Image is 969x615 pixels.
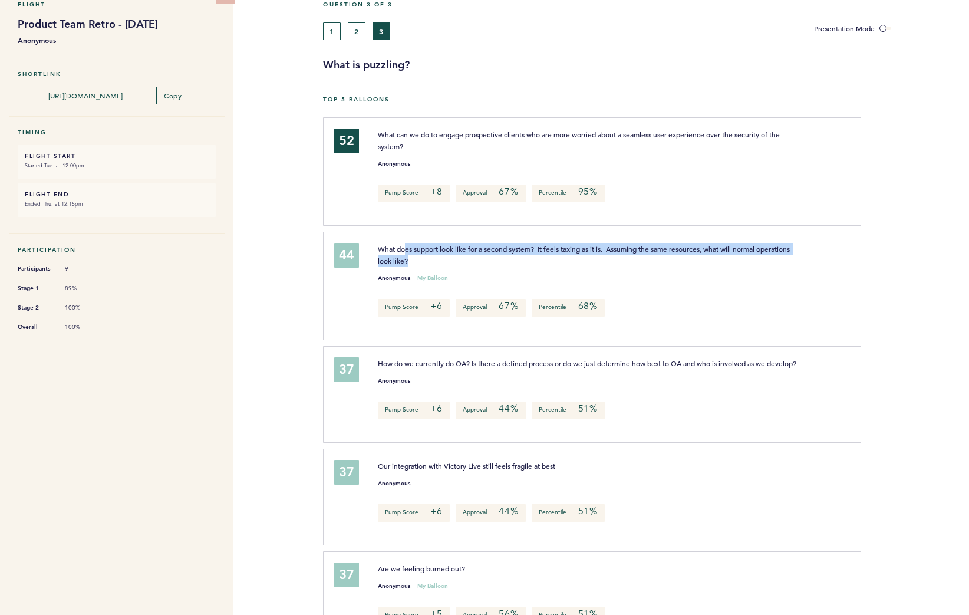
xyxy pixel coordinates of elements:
[378,402,450,419] p: Pump Score
[456,299,525,317] p: Approval
[334,460,359,485] div: 37
[378,504,450,522] p: Pump Score
[417,275,448,281] small: My Balloon
[378,583,410,589] small: Anonymous
[456,185,525,202] p: Approval
[18,282,53,294] span: Stage 1
[334,357,359,382] div: 37
[378,185,450,202] p: Pump Score
[378,130,782,151] span: What can we do to engage prospective clients who are more worried about a seamless user experienc...
[25,160,209,172] small: Started Tue. at 12:00pm
[532,504,605,522] p: Percentile
[532,185,605,202] p: Percentile
[65,304,100,312] span: 100%
[18,302,53,314] span: Stage 2
[499,505,518,517] em: 44%
[25,190,209,198] h6: FLIGHT END
[456,504,525,522] p: Approval
[18,17,216,31] h1: Product Team Retro - [DATE]
[499,403,518,415] em: 44%
[323,58,960,72] h3: What is puzzling?
[430,186,443,198] em: +8
[18,1,216,8] h5: Flight
[65,284,100,292] span: 89%
[18,263,53,275] span: Participants
[323,96,960,103] h5: Top 5 Balloons
[578,186,598,198] em: 95%
[323,1,960,8] h5: Question 3 of 3
[156,87,189,104] button: Copy
[373,22,390,40] button: 3
[25,152,209,160] h6: FLIGHT START
[378,359,796,368] span: How do we currently do QA? Is there a defined process or do we just determine how best to QA and ...
[378,378,410,384] small: Anonymous
[334,129,359,153] div: 52
[323,22,341,40] button: 1
[378,275,410,281] small: Anonymous
[378,244,792,265] span: What does support look like for a second system? It feels taxing as it is. Assuming the same reso...
[578,505,598,517] em: 51%
[65,265,100,273] span: 9
[578,300,598,312] em: 68%
[164,91,182,100] span: Copy
[814,24,875,33] span: Presentation Mode
[18,34,216,46] b: Anonymous
[430,505,443,517] em: +6
[378,299,450,317] p: Pump Score
[18,321,53,333] span: Overall
[532,402,605,419] p: Percentile
[532,299,605,317] p: Percentile
[378,564,465,573] span: Are we feeling burned out?
[430,300,443,312] em: +6
[430,403,443,415] em: +6
[499,300,518,312] em: 67%
[18,246,216,254] h5: Participation
[378,161,410,167] small: Anonymous
[334,243,359,268] div: 44
[578,403,598,415] em: 51%
[378,481,410,486] small: Anonymous
[18,129,216,136] h5: Timing
[334,563,359,587] div: 37
[25,198,209,210] small: Ended Thu. at 12:15pm
[499,186,518,198] em: 67%
[65,323,100,331] span: 100%
[18,70,216,78] h5: Shortlink
[417,583,448,589] small: My Balloon
[456,402,525,419] p: Approval
[378,461,555,471] span: Our integration with Victory Live still feels fragile at best
[348,22,365,40] button: 2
